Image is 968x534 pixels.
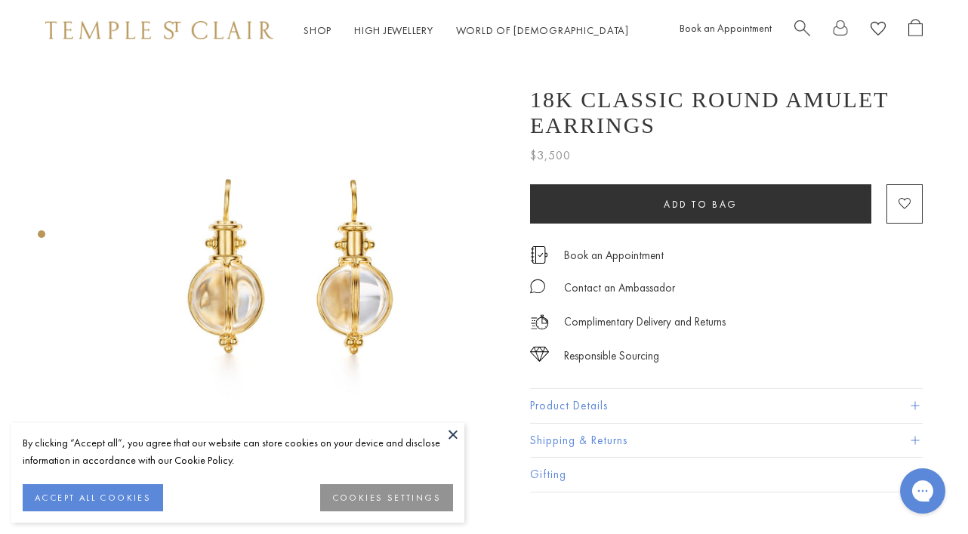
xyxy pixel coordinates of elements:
a: ShopShop [304,23,331,37]
div: Product gallery navigation [38,227,45,250]
div: Responsible Sourcing [564,347,659,366]
a: Search [794,19,810,42]
button: Product Details [530,389,923,423]
span: $3,500 [530,146,571,165]
a: View Wishlist [871,19,886,42]
img: 18K Classic Round Amulet Earrings [76,60,507,492]
span: Add to bag [664,198,738,211]
a: Book an Appointment [680,21,772,35]
button: Shipping & Returns [530,424,923,458]
img: icon_appointment.svg [530,246,548,264]
div: By clicking “Accept all”, you agree that our website can store cookies on your device and disclos... [23,434,453,469]
button: COOKIES SETTINGS [320,484,453,511]
div: Contact an Ambassador [564,279,675,298]
h1: 18K Classic Round Amulet Earrings [530,87,923,138]
img: Temple St. Clair [45,21,273,39]
img: icon_delivery.svg [530,313,549,332]
nav: Main navigation [304,21,629,40]
p: Complimentary Delivery and Returns [564,313,726,332]
a: World of [DEMOGRAPHIC_DATA]World of [DEMOGRAPHIC_DATA] [456,23,629,37]
a: Book an Appointment [564,247,664,264]
button: Add to bag [530,184,871,224]
img: icon_sourcing.svg [530,347,549,362]
a: Open Shopping Bag [908,19,923,42]
img: MessageIcon-01_2.svg [530,279,545,294]
iframe: Gorgias live chat messenger [892,463,953,519]
a: High JewelleryHigh Jewellery [354,23,433,37]
button: ACCEPT ALL COOKIES [23,484,163,511]
button: Gifting [530,458,923,492]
